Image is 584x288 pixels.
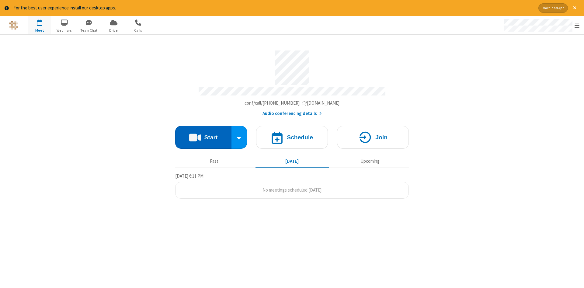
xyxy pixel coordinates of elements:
[262,187,322,193] span: No meetings scheduled [DATE]
[287,134,313,140] h4: Schedule
[175,126,231,149] button: Start
[178,156,251,167] button: Past
[175,173,203,179] span: [DATE] 6:11 PM
[231,126,247,149] div: Start conference options
[245,100,340,106] span: Copy my meeting room link
[28,28,51,33] span: Meet
[255,156,329,167] button: [DATE]
[102,28,125,33] span: Drive
[175,172,409,199] section: Today's Meetings
[570,3,579,13] button: Close alert
[337,126,409,149] button: Join
[53,28,76,33] span: Webinars
[204,134,217,140] h4: Start
[538,3,568,13] button: Download App
[256,126,328,149] button: Schedule
[333,156,407,167] button: Upcoming
[175,46,409,117] section: Account details
[375,134,388,140] h4: Join
[498,16,584,34] div: Open menu
[2,16,25,34] button: Logo
[13,5,534,12] div: For the best user experience install our desktop apps.
[78,28,100,33] span: Team Chat
[262,110,322,117] button: Audio conferencing details
[245,100,340,107] button: Copy my meeting room linkCopy my meeting room link
[127,28,150,33] span: Calls
[9,21,18,30] img: QA Selenium DO NOT DELETE OR CHANGE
